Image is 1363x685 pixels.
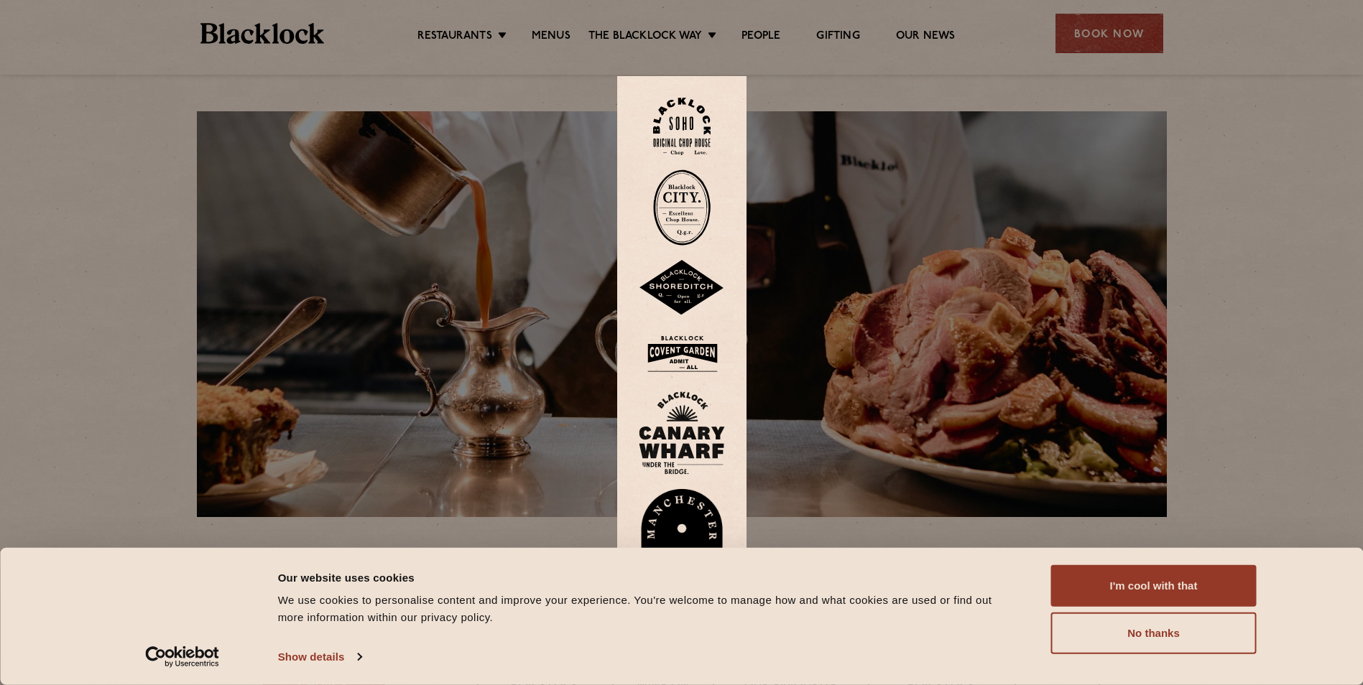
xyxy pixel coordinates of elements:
[639,391,725,475] img: BL_CW_Logo_Website.svg
[278,592,1019,626] div: We use cookies to personalise content and improve your experience. You're welcome to manage how a...
[278,646,361,668] a: Show details
[639,330,725,377] img: BLA_1470_CoventGarden_Website_Solid.svg
[1051,565,1257,607] button: I'm cool with that
[653,169,711,246] img: City-stamp-default.svg
[653,98,711,156] img: Soho-stamp-default.svg
[639,489,725,588] img: BL_Manchester_Logo-bleed.png
[1051,612,1257,654] button: No thanks
[119,646,245,668] a: Usercentrics Cookiebot - opens in a new window
[639,260,725,316] img: Shoreditch-stamp-v2-default.svg
[278,569,1019,586] div: Our website uses cookies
